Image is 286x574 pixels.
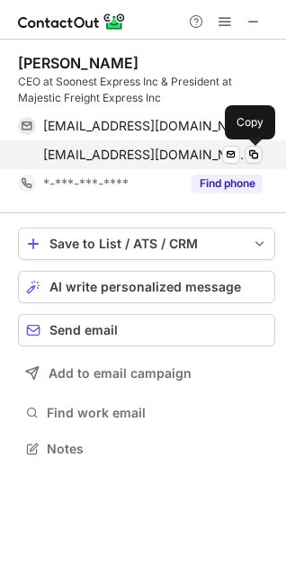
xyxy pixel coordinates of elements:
span: Notes [47,441,268,457]
div: CEO at Soonest Express Inc & President at Majestic Freight Express Inc [18,74,275,106]
div: [PERSON_NAME] [18,54,139,72]
img: ContactOut v5.3.10 [18,11,126,32]
button: Send email [18,314,275,346]
button: Notes [18,436,275,462]
span: Find work email [47,405,268,421]
span: [EMAIL_ADDRESS][DOMAIN_NAME] [43,147,249,163]
div: Save to List / ATS / CRM [49,237,244,251]
span: Add to email campaign [49,366,192,381]
span: [EMAIL_ADDRESS][DOMAIN_NAME] [43,118,249,134]
button: Find work email [18,400,275,426]
button: Reveal Button [192,175,263,193]
button: save-profile-one-click [18,228,275,260]
span: Send email [49,323,118,337]
span: AI write personalized message [49,280,241,294]
button: Add to email campaign [18,357,275,390]
button: AI write personalized message [18,271,275,303]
